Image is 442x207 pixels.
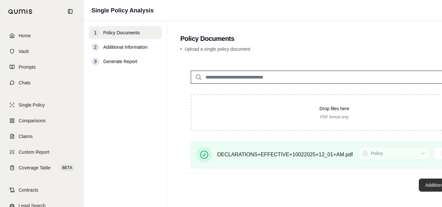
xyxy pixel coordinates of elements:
span: Additional Information [103,44,147,50]
a: Prompts [4,60,79,74]
a: Home [4,28,79,43]
span: Chats [19,79,31,86]
a: Custom Report [4,145,79,159]
div: 2 [91,43,99,51]
span: Single Policy [19,102,45,108]
a: Contracts [4,183,79,197]
span: Coverage Table [19,164,51,171]
span: Contracts [19,187,38,193]
img: Qumis Logo [8,9,33,14]
a: Coverage TableBETA [4,161,79,175]
a: Vault [4,44,79,59]
span: Generate Report [103,58,137,65]
span: DECLARATIONS+EFFECTIVE+10022025+12_01+AM.pdf [217,151,353,159]
span: BETA [60,164,74,171]
a: Comparisons [4,113,79,128]
span: Custom Report [19,149,49,155]
span: Prompts [19,64,36,70]
div: 3 [91,58,99,65]
div: 1 [91,29,99,37]
button: Collapse sidebar [65,6,75,17]
span: Vault [19,48,29,55]
span: Upload a single policy document [185,46,251,52]
span: • [180,46,182,52]
span: Comparisons [19,117,45,124]
span: Home [19,32,31,39]
span: Claims [19,133,33,140]
a: Single Policy [4,98,79,112]
a: Chats [4,76,79,90]
h1: Single Policy Analysis [91,6,154,15]
span: Policy Documents [103,29,140,36]
a: Claims [4,129,79,144]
